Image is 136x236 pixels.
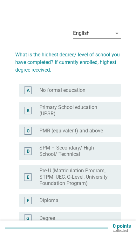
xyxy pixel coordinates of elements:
p: 0 points [113,224,131,228]
h2: What is the highest degree/ level of school you have completed? If currently enrolled, highest de... [15,45,121,74]
label: SPM – Secondary/ High School/ Technical [39,145,111,157]
label: Primary School education (UPSR) [39,104,111,117]
label: PMR (equivalent) and above [39,128,103,134]
i: arrow_drop_down [113,29,121,37]
label: Degree [39,215,55,221]
div: F [27,197,29,204]
div: D [27,148,30,154]
div: C [27,127,30,134]
div: E [27,174,29,180]
div: A [27,87,30,93]
label: Diploma [39,197,58,204]
div: G [26,215,30,221]
div: English [73,30,90,36]
div: B [27,107,30,114]
p: collected [113,228,131,233]
label: Pre-U (Matriculation Program, STPM, UEC, O-Level, University Foundation Program) [39,168,111,187]
label: No formal education [39,87,85,93]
